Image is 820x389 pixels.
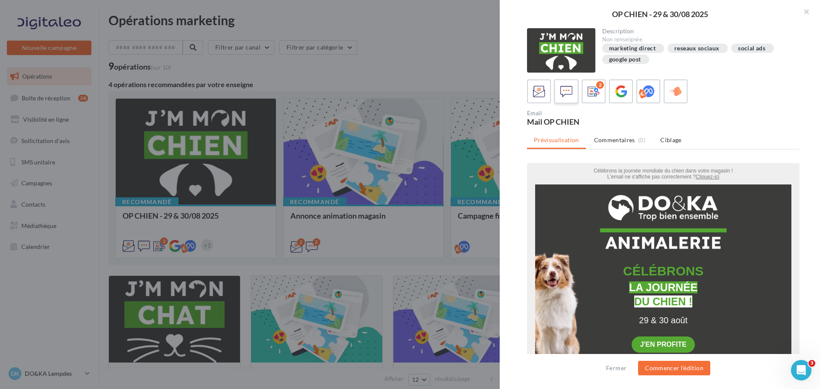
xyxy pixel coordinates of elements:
[594,136,635,144] span: Commentaires
[113,178,160,185] a: J'EN PROFITE
[808,360,815,367] span: 3
[107,132,165,144] span: DU CHIEN !
[609,56,641,63] div: google post
[17,30,256,92] img: logo_doka_Animalerie_Horizontal_fond_transparent-4.png
[602,28,793,34] div: Description
[102,118,170,130] span: LA JOURNÉE
[169,11,192,17] a: Cliquez-ici
[527,118,660,126] div: Mail OP CHIEN
[738,45,765,52] div: social ads
[638,361,710,375] button: Commencer l'édition
[596,81,604,89] div: 2
[67,5,206,11] span: Célébrons la journée mondiale du chien dans votre magasin !
[527,110,660,116] div: Email
[513,10,806,18] div: OP CHIEN - 29 & 30/08 2025
[609,45,656,52] div: marketing direct
[602,36,793,44] div: Non renseignée
[791,360,811,380] iframe: Intercom live chat
[96,101,176,115] strong: CÉLÉBRONS
[638,137,645,143] span: (0)
[80,11,169,17] span: L'email ne s'affiche pas correctement ?
[112,152,160,162] span: 29 & 30 août
[674,45,719,52] div: reseaux sociaux
[603,363,630,373] button: Fermer
[660,136,681,143] span: Ciblage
